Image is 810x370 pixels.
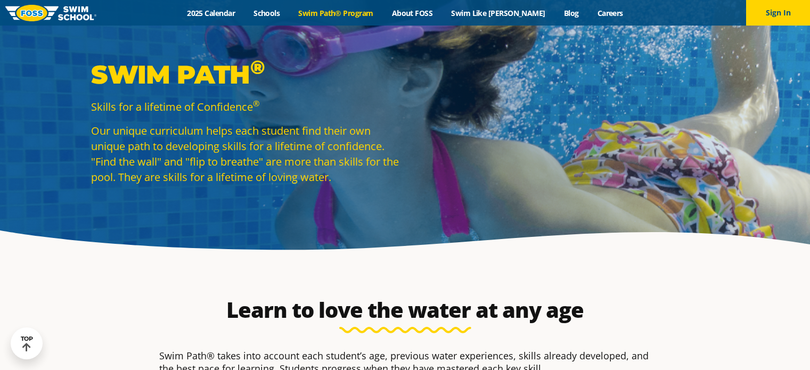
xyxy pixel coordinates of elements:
p: Swim Path [91,59,400,91]
div: TOP [21,335,33,352]
a: Blog [554,8,588,18]
p: Skills for a lifetime of Confidence [91,99,400,114]
a: About FOSS [382,8,442,18]
a: Careers [588,8,632,18]
a: 2025 Calendar [178,8,244,18]
h2: Learn to love the water at any age [154,297,657,323]
a: Swim Path® Program [289,8,382,18]
a: Swim Like [PERSON_NAME] [442,8,555,18]
sup: ® [253,98,259,109]
p: Our unique curriculum helps each student find their own unique path to developing skills for a li... [91,123,400,185]
img: FOSS Swim School Logo [5,5,96,21]
a: Schools [244,8,289,18]
sup: ® [250,55,265,79]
